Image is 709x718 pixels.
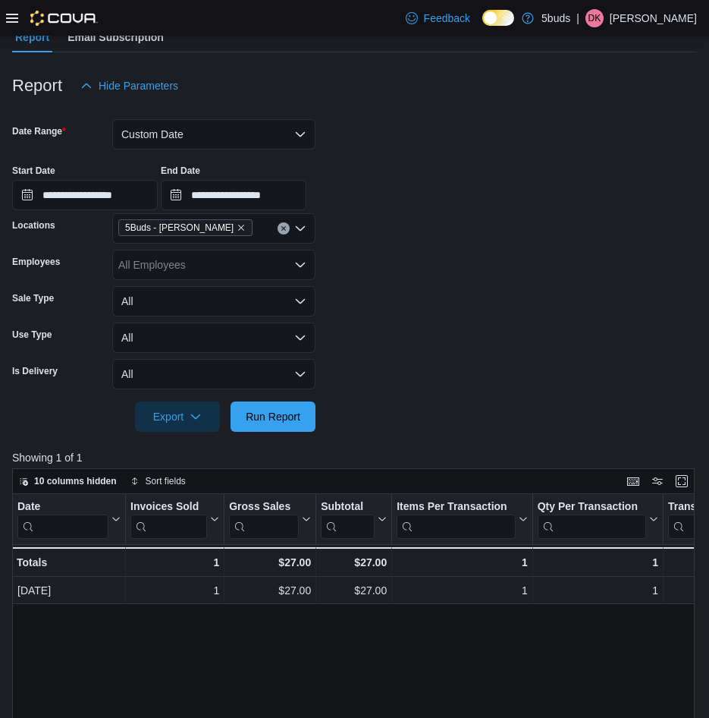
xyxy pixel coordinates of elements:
label: Sale Type [12,292,54,304]
label: End Date [161,165,200,177]
div: Qty Per Transaction [538,500,646,539]
span: Report [15,22,49,52]
div: 1 [538,581,658,600]
div: Date [17,500,108,539]
span: Sort fields [146,475,186,487]
span: 5Buds - Regina [118,219,253,236]
button: Sort fields [124,472,192,490]
div: 1 [130,581,219,600]
span: Export [144,402,211,432]
div: $27.00 [321,553,387,572]
button: Export [135,402,220,432]
div: Gross Sales [229,500,299,539]
div: Subtotal [321,500,375,515]
button: Remove 5Buds - Regina from selection in this group [237,223,246,232]
button: All [112,286,315,316]
div: $27.00 [229,553,311,572]
input: Press the down key to open a popover containing a calendar. [12,180,158,210]
button: Invoices Sold [130,500,219,539]
input: Press the down key to open a popover containing a calendar. [161,180,306,210]
div: Date [17,500,108,515]
div: Items Per Transaction [397,500,516,515]
p: | [576,9,579,27]
label: Locations [12,219,55,231]
p: 5buds [541,9,570,27]
span: Hide Parameters [99,78,178,93]
div: Subtotal [321,500,375,539]
button: Gross Sales [229,500,311,539]
div: Items Per Transaction [397,500,516,539]
button: Run Report [231,402,315,432]
div: Invoices Sold [130,500,207,515]
a: Feedback [400,3,476,33]
label: Is Delivery [12,365,58,377]
button: Open list of options [294,259,306,271]
div: Gross Sales [229,500,299,515]
span: Dark Mode [482,26,483,27]
label: Start Date [12,165,55,177]
span: Run Report [246,409,300,424]
div: $27.00 [229,581,311,600]
button: Custom Date [112,119,315,150]
div: Qty Per Transaction [538,500,646,515]
span: Email Subscription [67,22,164,52]
input: Dark Mode [482,10,514,26]
button: Items Per Transaction [397,500,528,539]
button: Qty Per Transaction [538,500,658,539]
h3: Report [12,77,62,95]
button: Open list of options [294,222,306,235]
div: 1 [397,553,528,572]
label: Employees [12,256,60,268]
div: Devin Keenan [585,9,604,27]
img: Cova [30,11,98,26]
button: Display options [648,472,667,490]
span: Feedback [424,11,470,26]
label: Date Range [12,125,66,137]
div: $27.00 [321,581,387,600]
button: 10 columns hidden [13,472,123,490]
label: Use Type [12,329,52,341]
span: 5Buds - [PERSON_NAME] [125,220,234,235]
div: Totals [17,553,121,572]
p: Showing 1 of 1 [12,450,701,465]
p: [PERSON_NAME] [610,9,697,27]
button: All [112,359,315,389]
div: 1 [130,553,219,572]
button: Hide Parameters [74,71,184,101]
button: Keyboard shortcuts [624,472,642,490]
button: Date [17,500,121,539]
div: 1 [397,581,528,600]
button: Clear input [278,222,290,235]
div: Invoices Sold [130,500,207,539]
button: All [112,323,315,353]
div: [DATE] [17,581,121,600]
button: Enter fullscreen [673,472,691,490]
div: 1 [538,553,658,572]
button: Subtotal [321,500,387,539]
span: DK [588,9,601,27]
span: 10 columns hidden [34,475,117,487]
